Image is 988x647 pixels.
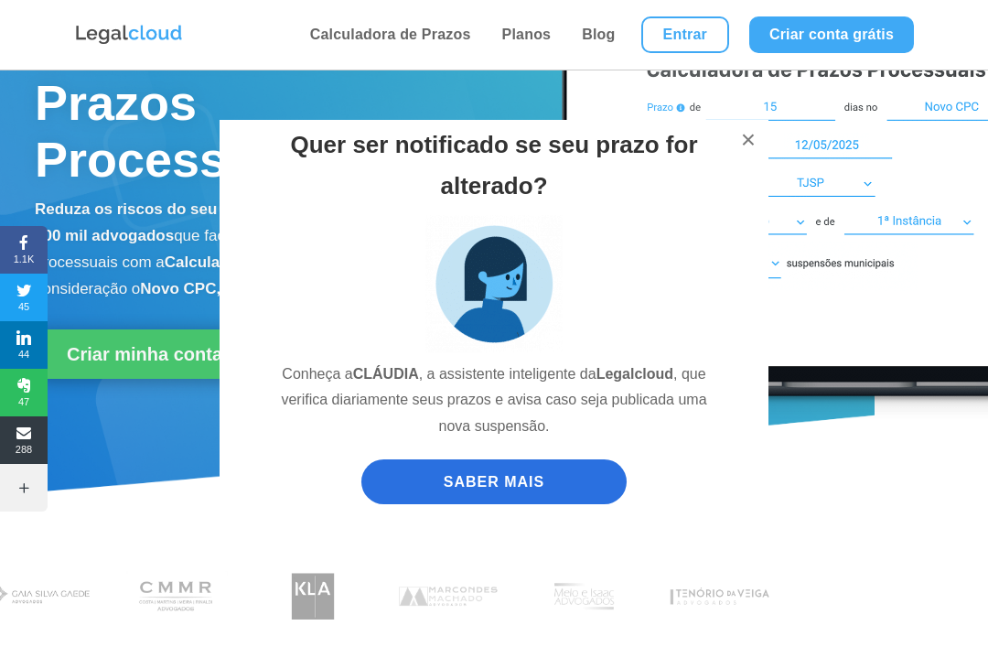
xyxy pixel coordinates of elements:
h2: Quer ser notificado se seu prazo for alterado? [270,124,718,214]
button: × [728,120,768,160]
strong: Legalcloud [596,366,673,382]
a: SABER MAIS [361,459,627,504]
img: claudia_assistente [425,215,563,352]
p: Conheça a , a assistente inteligente da , que verifica diariamente seus prazos e avisa caso seja ... [270,361,718,455]
strong: CLÁUDIA [353,366,419,382]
